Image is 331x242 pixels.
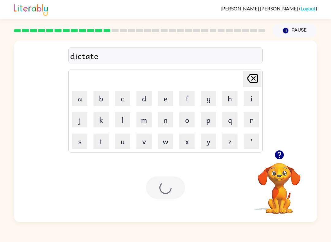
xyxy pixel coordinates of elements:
a: Logout [301,6,316,11]
button: w [158,134,173,149]
button: b [93,91,109,106]
button: x [179,134,195,149]
button: k [93,112,109,127]
button: u [115,134,130,149]
button: d [136,91,152,106]
button: e [158,91,173,106]
img: Literably [14,2,48,16]
span: [PERSON_NAME] [PERSON_NAME] [221,6,299,11]
div: dictate [70,49,261,62]
div: ( ) [221,6,317,11]
button: c [115,91,130,106]
button: i [244,91,259,106]
button: q [222,112,238,127]
button: s [72,134,87,149]
button: f [179,91,195,106]
button: r [244,112,259,127]
video: Your browser must support playing .mp4 files to use Literably. Please try using another browser. [249,153,310,215]
button: ' [244,134,259,149]
button: l [115,112,130,127]
button: y [201,134,216,149]
button: g [201,91,216,106]
button: m [136,112,152,127]
button: h [222,91,238,106]
button: j [72,112,87,127]
button: v [136,134,152,149]
button: a [72,91,87,106]
button: t [93,134,109,149]
button: z [222,134,238,149]
button: o [179,112,195,127]
button: n [158,112,173,127]
button: p [201,112,216,127]
button: Pause [273,24,317,38]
